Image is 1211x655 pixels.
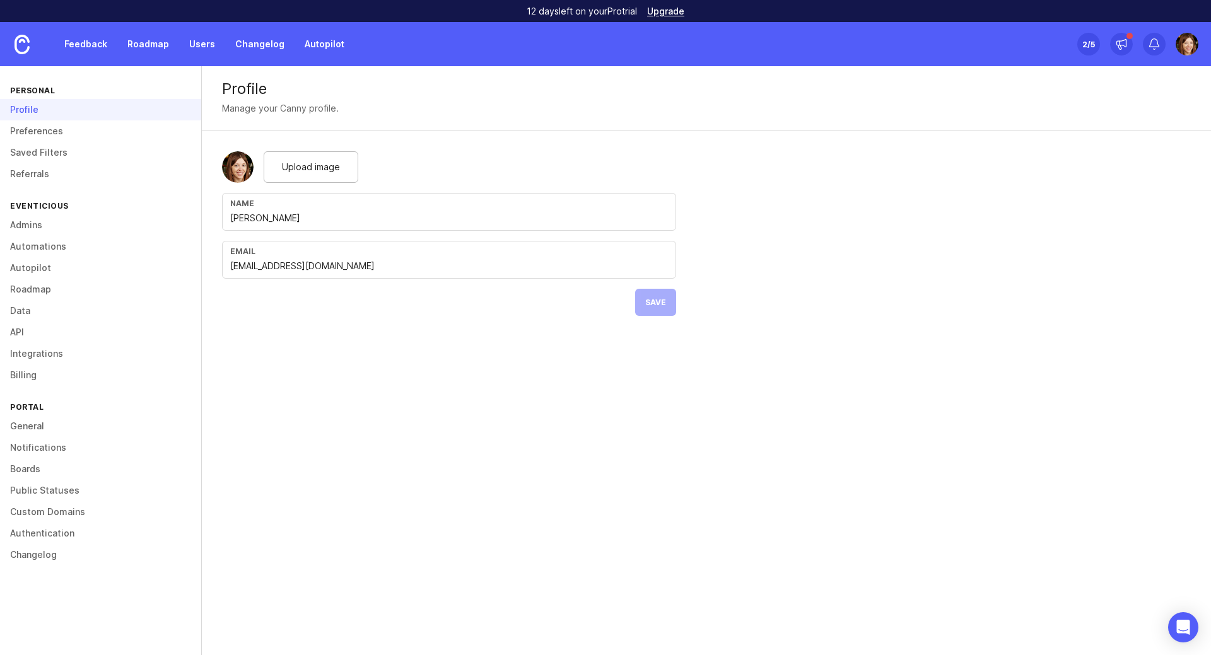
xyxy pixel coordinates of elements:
p: 12 days left on your Pro trial [527,5,637,18]
a: Upgrade [647,7,684,16]
a: Feedback [57,33,115,55]
a: Changelog [228,33,292,55]
div: Open Intercom Messenger [1168,612,1198,642]
div: Email [230,246,668,256]
div: Profile [222,81,1191,96]
button: 2/5 [1077,33,1100,55]
a: Roadmap [120,33,177,55]
div: Manage your Canny profile. [222,101,339,115]
span: Upload image [282,160,340,174]
div: Name [230,199,668,208]
div: 2 /5 [1082,35,1095,53]
img: Elena Kushpel [222,151,254,183]
img: Canny Home [15,35,30,54]
img: Elena Kushpel [1176,33,1198,55]
a: Autopilot [297,33,352,55]
a: Users [182,33,223,55]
